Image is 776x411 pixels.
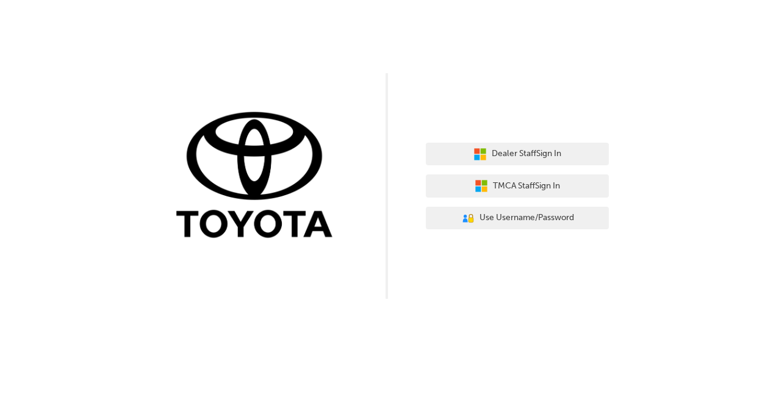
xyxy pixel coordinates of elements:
span: TMCA Staff Sign In [493,179,560,193]
button: Dealer StaffSign In [426,143,609,166]
span: Dealer Staff Sign In [492,147,561,161]
button: TMCA StaffSign In [426,174,609,198]
img: Trak [167,109,350,244]
span: Use Username/Password [480,211,574,225]
button: Use Username/Password [426,207,609,230]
